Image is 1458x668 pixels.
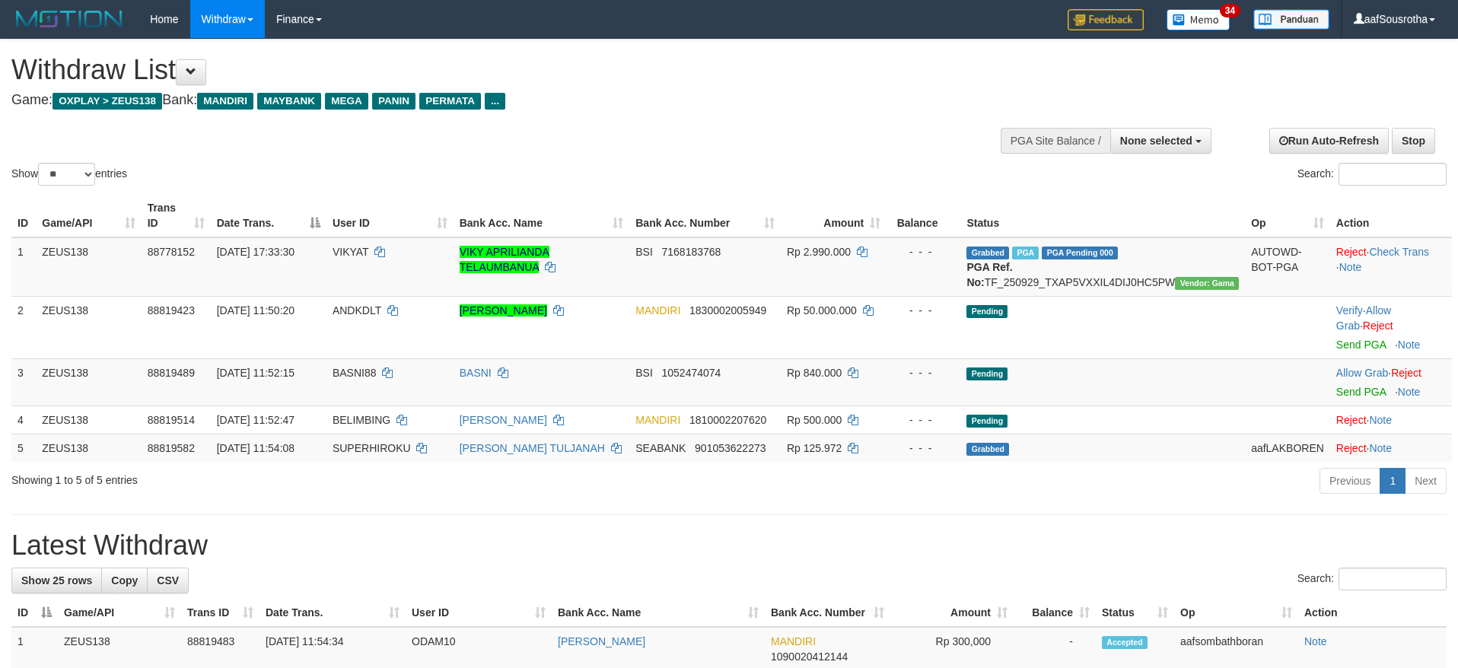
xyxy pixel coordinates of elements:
span: BSI [635,246,653,258]
th: Date Trans.: activate to sort column descending [211,194,326,237]
th: Bank Acc. Name: activate to sort column ascending [552,599,765,627]
td: · · [1330,237,1452,297]
th: Date Trans.: activate to sort column ascending [259,599,406,627]
td: 3 [11,358,36,406]
th: Op: activate to sort column ascending [1174,599,1298,627]
span: MANDIRI [635,414,680,426]
label: Search: [1297,163,1447,186]
a: Send PGA [1336,339,1386,351]
th: Balance: activate to sort column ascending [1014,599,1096,627]
h1: Withdraw List [11,55,957,85]
th: Bank Acc. Number: activate to sort column ascending [765,599,890,627]
span: Copy 1810002207620 to clipboard [689,414,766,426]
h4: Game: Bank: [11,93,957,108]
td: · [1330,358,1452,406]
span: MAYBANK [257,93,321,110]
h1: Latest Withdraw [11,530,1447,561]
span: Copy [111,574,138,587]
td: 2 [11,296,36,358]
span: Grabbed [966,247,1009,259]
span: Grabbed [966,443,1009,456]
span: ANDKDLT [333,304,381,317]
th: ID: activate to sort column descending [11,599,58,627]
td: · [1330,434,1452,462]
span: · [1336,367,1391,379]
th: Trans ID: activate to sort column ascending [181,599,259,627]
a: Reject [1391,367,1421,379]
input: Search: [1339,163,1447,186]
th: Trans ID: activate to sort column ascending [142,194,211,237]
div: - - - [893,303,954,318]
th: Amount: activate to sort column ascending [890,599,1014,627]
label: Search: [1297,568,1447,590]
span: [DATE] 11:52:15 [217,367,294,379]
td: TF_250929_TXAP5VXXIL4DIJ0HC5PW [960,237,1245,297]
a: Allow Grab [1336,304,1391,332]
td: ZEUS138 [36,406,141,434]
div: PGA Site Balance / [1001,128,1110,154]
a: 1 [1380,468,1405,494]
a: Check Trans [1369,246,1429,258]
span: Copy 1830002005949 to clipboard [689,304,766,317]
b: PGA Ref. No: [966,261,1012,288]
span: MEGA [325,93,368,110]
td: ZEUS138 [36,358,141,406]
td: · [1330,406,1452,434]
div: Showing 1 to 5 of 5 entries [11,466,596,488]
td: ZEUS138 [36,296,141,358]
a: Note [1398,386,1421,398]
span: Rp 2.990.000 [787,246,851,258]
img: Feedback.jpg [1068,9,1144,30]
div: - - - [893,244,954,259]
span: VIKYAT [333,246,368,258]
span: 88819489 [148,367,195,379]
span: Vendor URL: https://trx31.1velocity.biz [1175,277,1239,290]
a: Note [1369,442,1392,454]
label: Show entries [11,163,127,186]
td: AUTOWD-BOT-PGA [1245,237,1330,297]
th: Status: activate to sort column ascending [1096,599,1174,627]
span: MANDIRI [197,93,253,110]
th: Bank Acc. Number: activate to sort column ascending [629,194,781,237]
span: Copy 7168183768 to clipboard [662,246,721,258]
a: BASNI [460,367,492,379]
span: 88819582 [148,442,195,454]
td: 4 [11,406,36,434]
select: Showentries [38,163,95,186]
span: ... [485,93,505,110]
span: Pending [966,305,1008,318]
a: Reject [1336,442,1367,454]
a: Allow Grab [1336,367,1388,379]
span: Marked by aafchomsokheang [1012,247,1039,259]
a: Show 25 rows [11,568,102,593]
div: - - - [893,365,954,380]
th: Game/API: activate to sort column ascending [58,599,181,627]
a: Note [1398,339,1421,351]
a: Reject [1363,320,1393,332]
span: Copy 1052474074 to clipboard [662,367,721,379]
a: Note [1369,414,1392,426]
span: 88819514 [148,414,195,426]
span: PGA Pending [1042,247,1118,259]
div: - - - [893,412,954,428]
span: Copy 901053622273 to clipboard [695,442,766,454]
a: Run Auto-Refresh [1269,128,1389,154]
th: Action [1330,194,1452,237]
img: panduan.png [1253,9,1329,30]
span: BELIMBING [333,414,390,426]
span: 88778152 [148,246,195,258]
a: VIKY APRILIANDA TELAUMBANUA [460,246,549,273]
span: [DATE] 17:33:30 [217,246,294,258]
img: MOTION_logo.png [11,8,127,30]
span: PANIN [372,93,415,110]
span: PERMATA [419,93,481,110]
th: ID [11,194,36,237]
td: 5 [11,434,36,462]
span: Rp 125.972 [787,442,842,454]
th: Amount: activate to sort column ascending [781,194,887,237]
span: OXPLAY > ZEUS138 [53,93,162,110]
span: [DATE] 11:52:47 [217,414,294,426]
span: Rp 500.000 [787,414,842,426]
a: CSV [147,568,189,593]
img: Button%20Memo.svg [1167,9,1230,30]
